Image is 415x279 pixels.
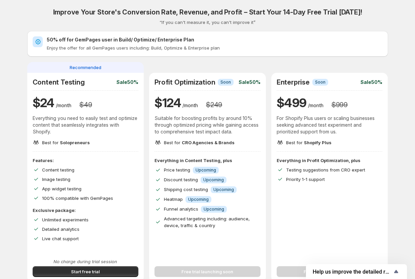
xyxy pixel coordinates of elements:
[204,207,224,212] span: Upcoming
[42,177,70,182] span: Image testing
[154,78,215,86] h2: Profit Optimization
[42,167,74,173] span: Content testing
[220,80,231,85] span: Soon
[33,207,139,214] p: Exclusive package:
[196,167,216,173] span: Upcoming
[33,115,139,135] p: Everything you need to easily test and optimize content that seamlessly integrates with Shopify.
[164,187,208,192] span: Shipping cost testing
[33,258,139,265] p: No charge during trial session
[33,78,85,86] h2: Content Testing
[164,216,250,228] span: Advanced targeting including: audience, device, traffic & country
[56,102,71,109] p: /month
[33,95,55,111] h1: $ 24
[315,80,325,85] span: Soon
[79,101,92,109] h3: $ 49
[213,187,234,192] span: Upcoming
[47,36,383,43] h2: 50% off for GemPages user in Build/ Optimize/ Enterprise Plan
[203,177,224,183] span: Upcoming
[154,95,181,111] h1: $ 124
[313,269,392,275] span: Help us improve the detailed report for A/B campaigns
[164,177,198,182] span: Discount testing
[42,139,90,146] p: Best for
[164,206,198,212] span: Funnel analytics
[42,195,113,201] span: 100% compatible with GemPages
[286,167,365,173] span: Testing suggestions from CRO expert
[308,102,323,109] p: /month
[160,19,255,26] p: “If you can't measure it, you can't improve it”
[182,140,235,145] span: CRO Agencies & Brands
[47,44,383,51] p: Enjoy the offer for all GemPages users including: Build, Optimize & Enterprise plan
[188,197,209,202] span: Upcoming
[42,226,79,232] span: Detailed analytics
[304,140,332,145] span: Shopify Plus
[154,157,261,164] p: Everything in Content Testing, plus
[277,95,307,111] h1: $ 499
[53,8,362,16] h2: Improve Your Store's Conversion Rate, Revenue, and Profit – Start Your 14-Day Free Trial [DATE]!
[33,157,139,164] p: Features:
[206,101,222,109] h3: $ 249
[286,139,332,146] p: Best for
[42,217,89,222] span: Unlimited experiments
[277,78,310,86] h2: Enterprise
[277,115,383,135] p: For Shopify Plus users or scaling businesses seeking advanced test experiment and prioritized sup...
[313,268,400,276] button: Show survey - Help us improve the detailed report for A/B campaigns
[116,79,138,86] p: Sale 50%
[360,79,382,86] p: Sale 50%
[182,102,198,109] p: /month
[239,79,261,86] p: Sale 50%
[286,177,325,182] span: Priority 1-1 support
[164,139,235,146] p: Best for
[60,140,90,145] span: Solopreneurs
[70,64,101,71] span: Recommended
[33,266,139,277] button: Start free trial
[277,157,383,164] p: Everything in Profit Optimization, plus
[154,115,261,135] p: Suitable for boosting profits by around 10% through optimized pricing while gaining access to com...
[164,196,183,202] span: Heatmap
[332,101,348,109] h3: $ 999
[164,167,190,173] span: Price testing
[42,236,79,241] span: Live chat support
[71,268,100,275] span: Start free trial
[42,186,81,191] span: App widget testing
